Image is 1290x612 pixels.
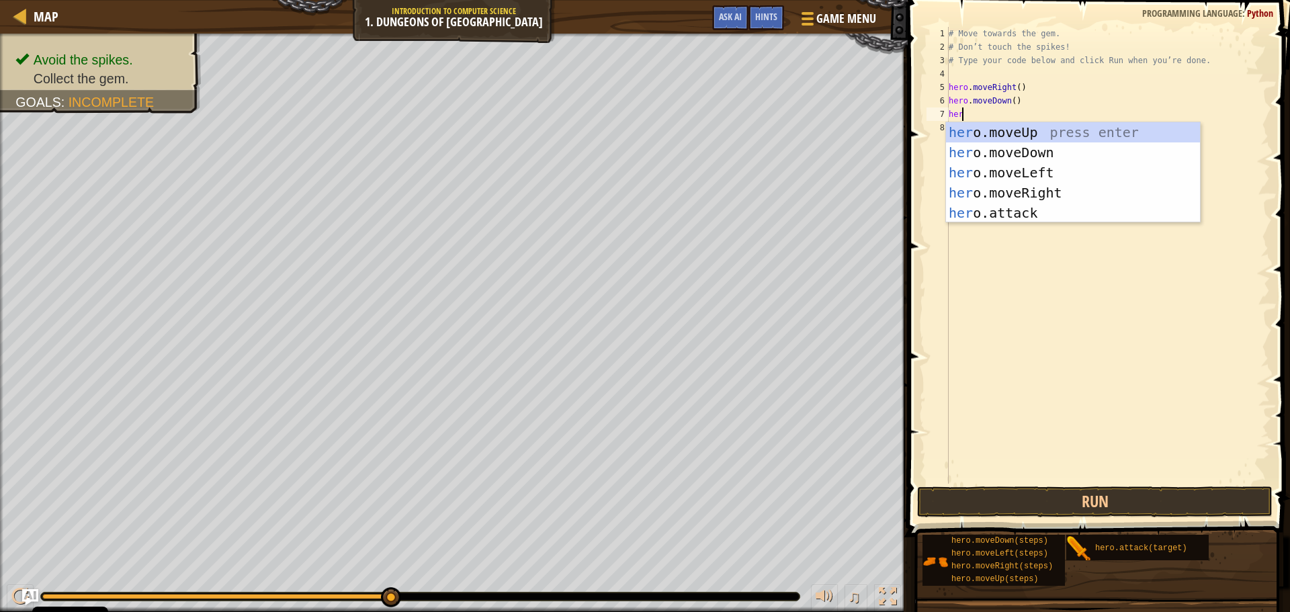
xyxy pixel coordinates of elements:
span: ♫ [847,586,861,607]
span: Map [34,7,58,26]
span: Incomplete [69,95,154,110]
li: Collect the gem. [15,69,187,88]
button: ♫ [845,584,867,612]
span: Avoid the spikes. [34,52,133,67]
div: 1 [927,27,949,40]
span: Python [1247,7,1273,19]
span: Programming language [1142,7,1242,19]
button: Game Menu [791,5,884,37]
img: portrait.png [922,549,948,574]
span: Collect the gem. [34,71,129,86]
span: Ask AI [719,10,742,23]
span: hero.moveLeft(steps) [951,549,1048,558]
span: hero.moveDown(steps) [951,536,1048,545]
li: Avoid the spikes. [15,50,187,69]
span: : [61,95,69,110]
div: 2 [927,40,949,54]
div: 4 [927,67,949,81]
a: Map [27,7,58,26]
div: 3 [927,54,949,67]
div: 6 [927,94,949,107]
div: 5 [927,81,949,94]
div: 8 [927,121,949,134]
div: 7 [927,107,949,121]
button: Adjust volume [811,584,838,612]
button: Run [917,486,1273,517]
span: : [1242,7,1247,19]
span: hero.moveUp(steps) [951,574,1039,584]
span: hero.attack(target) [1095,543,1187,553]
span: Hints [755,10,777,23]
img: portrait.png [1066,536,1092,562]
button: Ctrl + P: Pause [7,584,34,612]
span: hero.moveRight(steps) [951,562,1053,571]
span: Goals [15,95,61,110]
button: Ask AI [22,589,38,605]
button: Toggle fullscreen [874,584,901,612]
button: Ask AI [712,5,748,30]
span: Game Menu [816,10,876,28]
